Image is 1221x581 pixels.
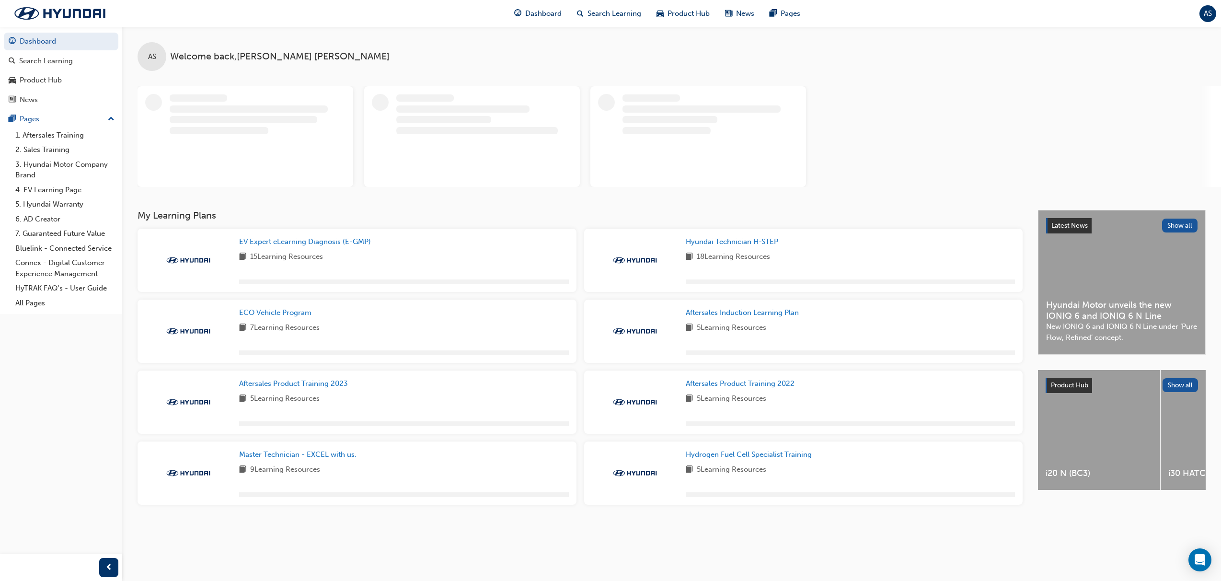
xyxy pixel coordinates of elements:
button: Pages [4,110,118,128]
a: ECO Vehicle Program [239,307,315,318]
span: 5 Learning Resources [697,393,766,405]
span: prev-icon [105,562,113,574]
span: AS [1204,8,1212,19]
span: ECO Vehicle Program [239,308,311,317]
span: guage-icon [9,37,16,46]
a: car-iconProduct Hub [649,4,717,23]
img: Trak [5,3,115,23]
a: 6. AD Creator [12,212,118,227]
span: book-icon [686,393,693,405]
button: DashboardSearch LearningProduct HubNews [4,31,118,110]
a: HyTRAK FAQ's - User Guide [12,281,118,296]
span: book-icon [686,322,693,334]
a: All Pages [12,296,118,311]
span: Pages [781,8,800,19]
a: EV Expert eLearning Diagnosis (E-GMP) [239,236,375,247]
a: 5. Hyundai Warranty [12,197,118,212]
a: Aftersales Product Training 2023 [239,378,352,389]
span: pages-icon [770,8,777,20]
a: Latest NewsShow allHyundai Motor unveils the new IONIQ 6 and IONIQ 6 N LineNew IONIQ 6 and IONIQ ... [1038,210,1206,355]
span: 18 Learning Resources [697,251,770,263]
span: car-icon [657,8,664,20]
img: Trak [162,397,215,407]
a: Search Learning [4,52,118,70]
span: book-icon [686,464,693,476]
a: Connex - Digital Customer Experience Management [12,256,118,281]
span: 9 Learning Resources [250,464,320,476]
span: news-icon [9,96,16,105]
span: book-icon [686,251,693,263]
button: Show all [1163,378,1198,392]
a: 7. Guaranteed Future Value [12,226,118,241]
a: guage-iconDashboard [507,4,569,23]
span: News [736,8,754,19]
span: 5 Learning Resources [697,322,766,334]
a: 3. Hyundai Motor Company Brand [12,157,118,183]
img: Trak [162,256,215,265]
span: 15 Learning Resources [250,251,323,263]
img: Trak [162,468,215,478]
span: 5 Learning Resources [697,464,766,476]
a: Hydrogen Fuel Cell Specialist Training [686,449,816,460]
a: Master Technician - EXCEL with us. [239,449,360,460]
span: Latest News [1051,221,1088,230]
span: book-icon [239,322,246,334]
span: Master Technician - EXCEL with us. [239,450,357,459]
div: Open Intercom Messenger [1188,548,1211,571]
span: Hydrogen Fuel Cell Specialist Training [686,450,812,459]
span: Aftersales Product Training 2022 [686,379,795,388]
a: pages-iconPages [762,4,808,23]
button: Show all [1162,219,1198,232]
span: Hyundai Motor unveils the new IONIQ 6 and IONIQ 6 N Line [1046,300,1198,321]
span: search-icon [577,8,584,20]
a: search-iconSearch Learning [569,4,649,23]
div: News [20,94,38,105]
a: News [4,91,118,109]
h3: My Learning Plans [138,210,1023,221]
span: book-icon [239,393,246,405]
span: news-icon [725,8,732,20]
a: 2. Sales Training [12,142,118,157]
a: 4. EV Learning Page [12,183,118,198]
span: Aftersales Product Training 2023 [239,379,348,388]
span: book-icon [239,251,246,263]
span: EV Expert eLearning Diagnosis (E-GMP) [239,237,371,246]
span: 5 Learning Resources [250,393,320,405]
span: Search Learning [587,8,641,19]
span: Aftersales Induction Learning Plan [686,308,799,317]
a: Hyundai Technician H-STEP [686,236,782,247]
span: guage-icon [514,8,521,20]
a: Latest NewsShow all [1046,218,1198,233]
span: Product Hub [668,8,710,19]
span: car-icon [9,76,16,85]
a: Dashboard [4,33,118,50]
span: book-icon [239,464,246,476]
button: AS [1199,5,1216,22]
span: 7 Learning Resources [250,322,320,334]
span: Product Hub [1051,381,1088,389]
a: 1. Aftersales Training [12,128,118,143]
span: i20 N (BC3) [1046,468,1152,479]
a: i20 N (BC3) [1038,370,1160,490]
span: New IONIQ 6 and IONIQ 6 N Line under ‘Pure Flow, Refined’ concept. [1046,321,1198,343]
div: Search Learning [19,56,73,67]
span: AS [148,51,156,62]
span: up-icon [108,113,115,126]
div: Product Hub [20,75,62,86]
img: Trak [162,326,215,336]
a: Aftersales Induction Learning Plan [686,307,803,318]
img: Trak [609,468,661,478]
span: pages-icon [9,115,16,124]
a: Product Hub [4,71,118,89]
span: Hyundai Technician H-STEP [686,237,778,246]
a: news-iconNews [717,4,762,23]
div: Pages [20,114,39,125]
a: Aftersales Product Training 2022 [686,378,798,389]
img: Trak [609,397,661,407]
span: search-icon [9,57,15,66]
a: Bluelink - Connected Service [12,241,118,256]
img: Trak [609,326,661,336]
img: Trak [609,256,661,265]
